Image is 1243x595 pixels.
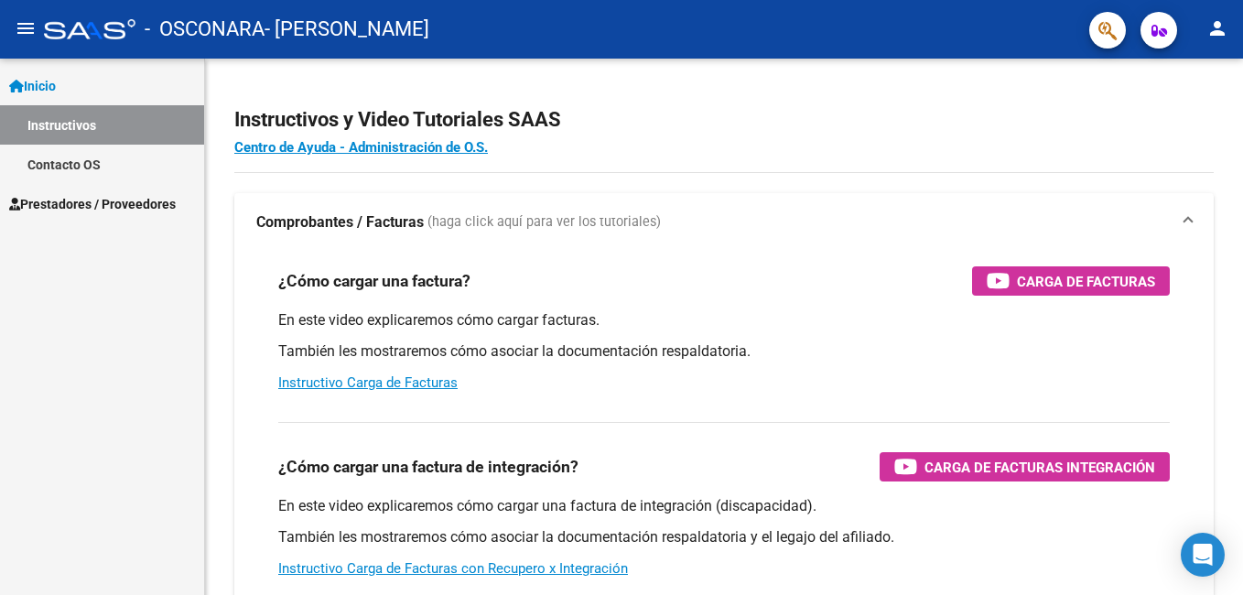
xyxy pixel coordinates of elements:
mat-icon: menu [15,17,37,39]
button: Carga de Facturas [972,266,1170,296]
p: También les mostraremos cómo asociar la documentación respaldatoria y el legajo del afiliado. [278,527,1170,547]
span: - [PERSON_NAME] [265,9,429,49]
strong: Comprobantes / Facturas [256,212,424,233]
h3: ¿Cómo cargar una factura de integración? [278,454,578,480]
h3: ¿Cómo cargar una factura? [278,268,470,294]
span: Prestadores / Proveedores [9,194,176,214]
p: En este video explicaremos cómo cargar una factura de integración (discapacidad). [278,496,1170,516]
mat-icon: person [1206,17,1228,39]
a: Centro de Ayuda - Administración de O.S. [234,139,488,156]
p: En este video explicaremos cómo cargar facturas. [278,310,1170,330]
h2: Instructivos y Video Tutoriales SAAS [234,103,1214,137]
span: - OSCONARA [145,9,265,49]
span: Carga de Facturas [1017,270,1155,293]
p: También les mostraremos cómo asociar la documentación respaldatoria. [278,341,1170,362]
span: (haga click aquí para ver los tutoriales) [427,212,661,233]
span: Carga de Facturas Integración [924,456,1155,479]
button: Carga de Facturas Integración [880,452,1170,481]
div: Open Intercom Messenger [1181,533,1225,577]
span: Inicio [9,76,56,96]
a: Instructivo Carga de Facturas con Recupero x Integración [278,560,628,577]
a: Instructivo Carga de Facturas [278,374,458,391]
mat-expansion-panel-header: Comprobantes / Facturas (haga click aquí para ver los tutoriales) [234,193,1214,252]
